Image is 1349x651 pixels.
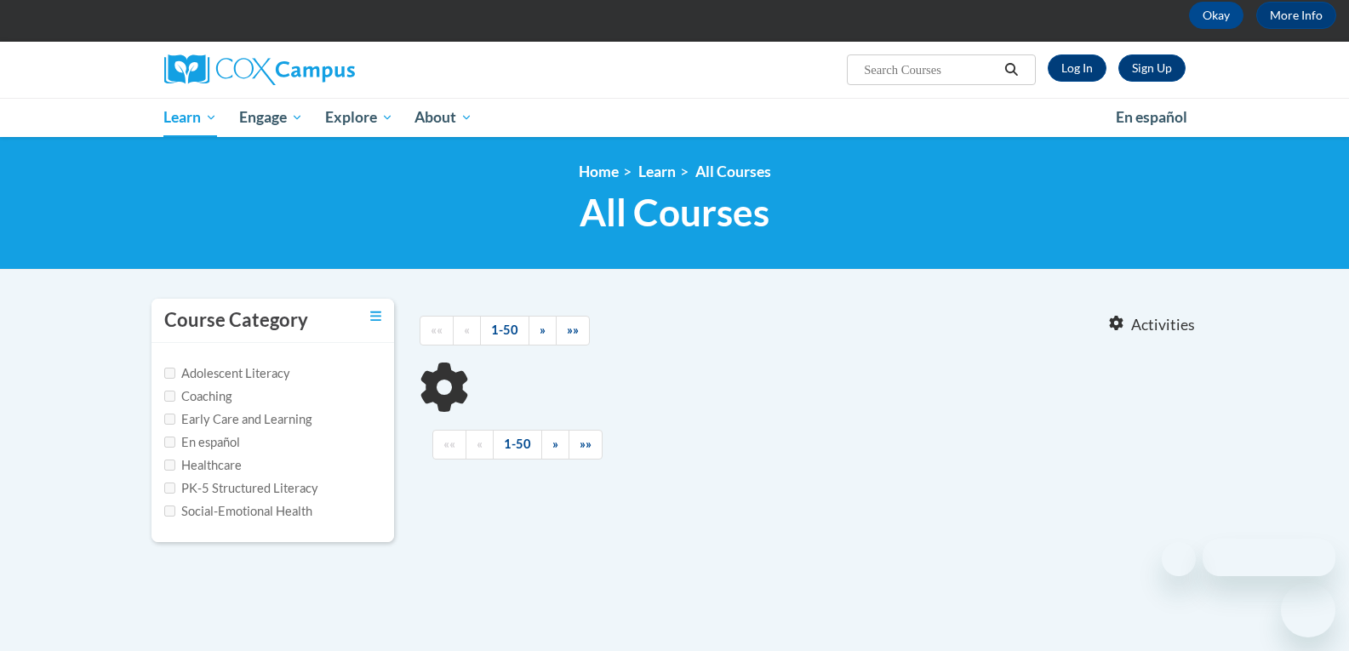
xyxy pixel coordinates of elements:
a: Register [1118,54,1186,82]
a: Learn [153,98,229,137]
input: Checkbox for Options [164,483,175,494]
span: »» [567,323,579,337]
label: En español [164,433,240,452]
a: Engage [228,98,314,137]
input: Checkbox for Options [164,391,175,402]
a: Cox Campus [164,54,488,85]
button: Search [998,60,1024,80]
a: More Info [1256,2,1336,29]
label: Adolescent Literacy [164,364,290,383]
input: Checkbox for Options [164,368,175,379]
span: Explore [325,107,393,128]
a: En español [1105,100,1198,135]
a: All Courses [695,163,771,180]
span: Engage [239,107,303,128]
a: Toggle collapse [370,307,381,326]
a: End [569,430,603,460]
a: Begining [420,316,454,345]
label: Social-Emotional Health [164,502,312,521]
div: Main menu [139,98,1211,137]
a: Explore [314,98,404,137]
a: End [556,316,590,345]
h3: Course Category [164,307,308,334]
iframe: Message from company [1203,539,1335,576]
a: 1-50 [480,316,529,345]
a: Next [529,316,557,345]
span: « [464,323,470,337]
input: Checkbox for Options [164,460,175,471]
a: About [403,98,483,137]
span: » [540,323,546,337]
a: Previous [453,316,481,345]
span: «« [431,323,443,337]
a: Home [579,163,619,180]
label: Early Care and Learning [164,410,312,429]
span: Activities [1131,316,1195,334]
span: Learn [163,107,217,128]
span: «« [443,437,455,451]
label: Healthcare [164,456,242,475]
input: Checkbox for Options [164,505,175,517]
input: Checkbox for Options [164,414,175,425]
a: 1-50 [493,430,542,460]
label: Coaching [164,387,232,406]
span: About [414,107,472,128]
iframe: Close message [1162,542,1196,576]
a: Log In [1048,54,1106,82]
span: » [552,437,558,451]
span: « [477,437,483,451]
a: Begining [432,430,466,460]
button: Okay [1189,2,1243,29]
a: Learn [638,163,676,180]
a: Next [541,430,569,460]
iframe: Button to launch messaging window [1281,583,1335,637]
span: »» [580,437,592,451]
label: PK-5 Structured Literacy [164,479,318,498]
input: Search Courses [862,60,998,80]
input: Checkbox for Options [164,437,175,448]
span: All Courses [580,190,769,235]
img: Cox Campus [164,54,355,85]
a: Previous [466,430,494,460]
span: En español [1116,108,1187,126]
